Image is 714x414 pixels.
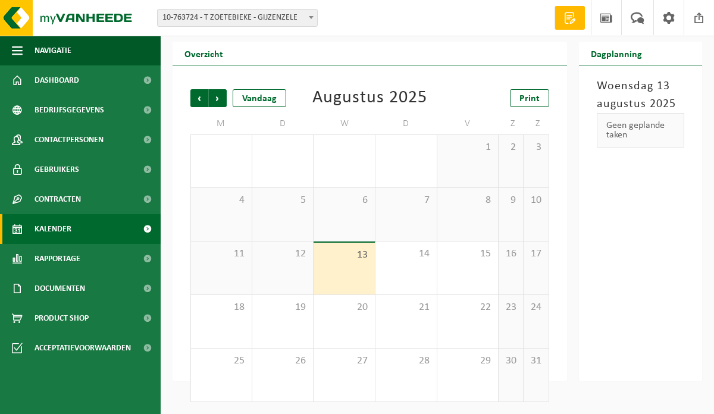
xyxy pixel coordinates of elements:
span: 25 [197,355,246,368]
span: Print [519,94,540,103]
span: 2 [505,141,517,154]
span: Rapportage [35,244,80,274]
span: Dashboard [35,65,79,95]
span: 22 [443,301,493,314]
span: 30 [505,355,517,368]
span: Vorige [190,89,208,107]
span: 10-763724 - T ZOETEBIEKE - GIJZENZELE [157,9,318,27]
span: 29 [443,355,493,368]
td: W [314,113,375,134]
span: 12 [258,247,308,261]
td: Z [499,113,524,134]
h2: Dagplanning [579,42,654,65]
span: Product Shop [35,303,89,333]
td: M [190,113,252,134]
td: V [437,113,499,134]
span: Volgende [209,89,227,107]
span: Kalender [35,214,71,244]
span: Gebruikers [35,155,79,184]
div: Augustus 2025 [312,89,427,107]
span: 18 [197,301,246,314]
span: 13 [320,249,369,262]
span: 20 [320,301,369,314]
span: 28 [381,355,431,368]
td: D [375,113,437,134]
span: 15 [443,247,493,261]
span: Navigatie [35,36,71,65]
span: Acceptatievoorwaarden [35,333,131,363]
a: Print [510,89,549,107]
td: D [252,113,314,134]
span: Documenten [35,274,85,303]
span: 16 [505,247,517,261]
span: 21 [381,301,431,314]
span: 9 [505,194,517,207]
span: 3 [530,141,542,154]
h3: Woensdag 13 augustus 2025 [597,77,685,113]
span: 4 [197,194,246,207]
span: 24 [530,301,542,314]
span: 10 [530,194,542,207]
span: 1 [443,141,493,154]
span: Bedrijfsgegevens [35,95,104,125]
span: 17 [530,247,542,261]
td: Z [524,113,549,134]
span: 6 [320,194,369,207]
span: 27 [320,355,369,368]
span: 19 [258,301,308,314]
span: 10-763724 - T ZOETEBIEKE - GIJZENZELE [158,10,317,26]
span: 11 [197,247,246,261]
h2: Overzicht [173,42,235,65]
span: 5 [258,194,308,207]
span: Contactpersonen [35,125,104,155]
span: 14 [381,247,431,261]
span: 7 [381,194,431,207]
span: 8 [443,194,493,207]
span: 26 [258,355,308,368]
div: Vandaag [233,89,286,107]
div: Geen geplande taken [597,113,685,148]
span: Contracten [35,184,81,214]
span: 23 [505,301,517,314]
span: 31 [530,355,542,368]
